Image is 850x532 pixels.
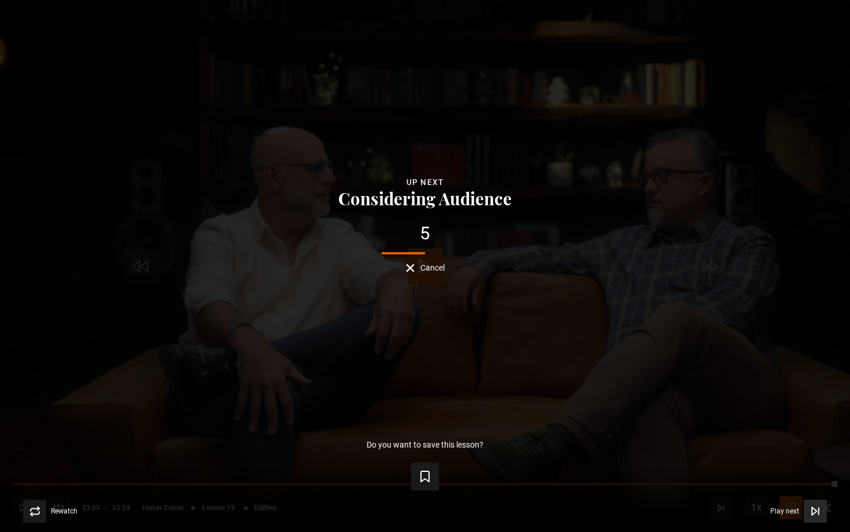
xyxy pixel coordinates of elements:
[19,176,831,189] div: Up next
[770,508,799,515] span: Play next
[406,264,445,272] button: Cancel
[770,500,827,523] button: Play next
[51,508,77,515] span: Rewatch
[335,189,515,207] button: Considering Audience
[19,224,831,243] div: 5
[23,500,77,523] button: Rewatch
[367,441,483,449] p: Do you want to save this lesson?
[420,264,445,272] span: Cancel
